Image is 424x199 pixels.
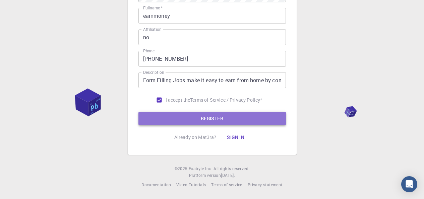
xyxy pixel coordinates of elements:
[138,112,286,125] button: REGISTER
[189,165,212,172] a: Exabyte Inc.
[189,172,221,179] span: Platform version
[176,182,206,188] a: Video Tutorials
[174,134,217,141] p: Already on Mat3ra?
[143,5,163,11] label: Fullname
[141,182,171,188] a: Documentation
[248,182,283,188] a: Privacy statement
[221,172,235,179] a: [DATE].
[141,182,171,187] span: Documentation
[143,69,164,75] label: Description
[176,182,206,187] span: Video Tutorials
[143,27,161,32] label: Affiliation
[166,97,190,103] span: I accept the
[189,166,212,171] span: Exabyte Inc.
[222,131,250,144] button: Sign in
[190,97,262,103] p: Terms of Service / Privacy Policy *
[214,165,249,172] span: All rights reserved.
[175,165,189,172] span: © 2025
[248,182,283,187] span: Privacy statement
[211,182,242,188] a: Terms of service
[221,172,235,178] span: [DATE] .
[211,182,242,187] span: Terms of service
[190,97,262,103] a: Terms of Service / Privacy Policy*
[143,48,155,54] label: Phone
[401,176,417,192] div: Open Intercom Messenger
